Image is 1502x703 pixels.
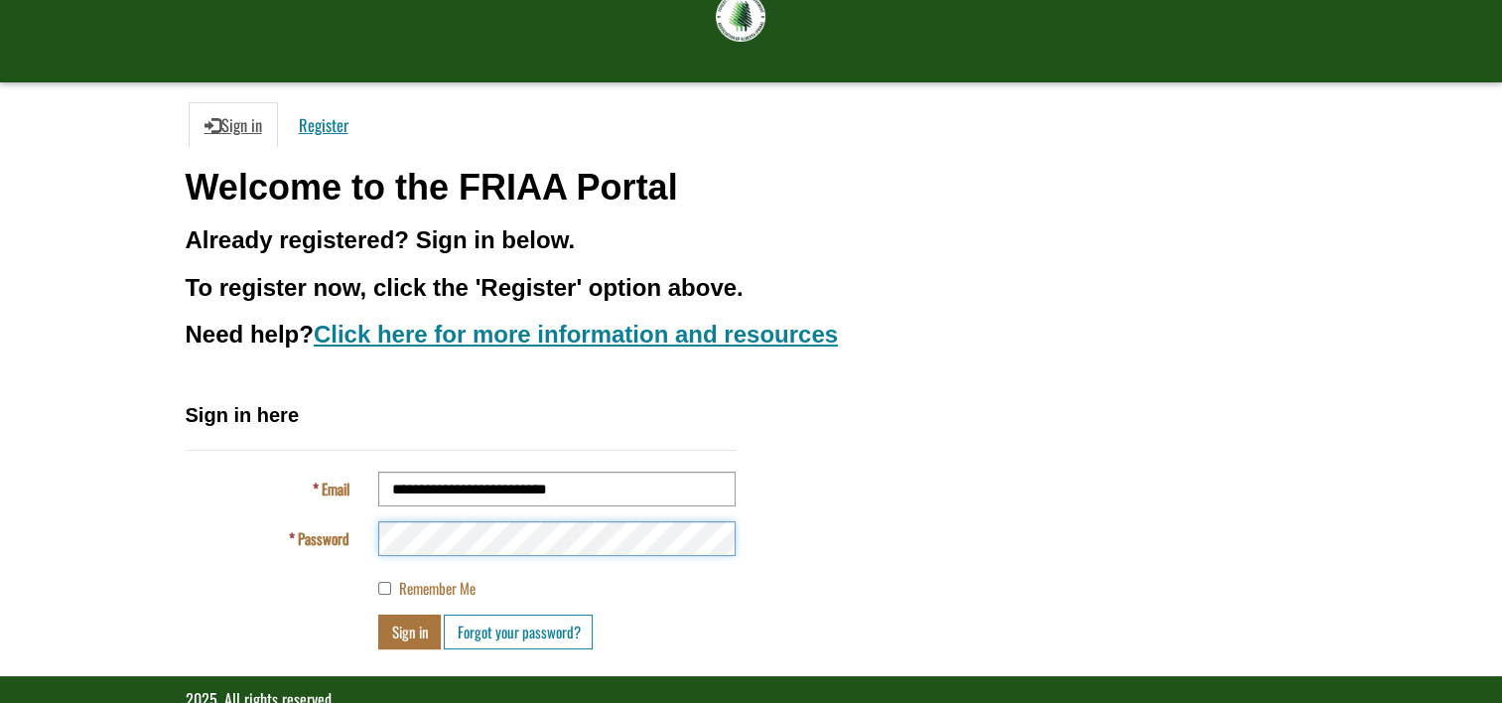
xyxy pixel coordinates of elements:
[297,527,348,549] span: Password
[378,582,391,595] input: Remember Me
[321,478,348,499] span: Email
[186,322,1317,348] h3: Need help?
[186,227,1317,253] h3: Already registered? Sign in below.
[189,102,278,148] a: Sign in
[186,168,1317,208] h1: Welcome to the FRIAA Portal
[283,102,364,148] a: Register
[444,615,593,649] a: Forgot your password?
[314,321,838,348] a: Click here for more information and resources
[378,615,441,649] button: Sign in
[398,577,475,599] span: Remember Me
[186,275,1317,301] h3: To register now, click the 'Register' option above.
[186,404,299,426] span: Sign in here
